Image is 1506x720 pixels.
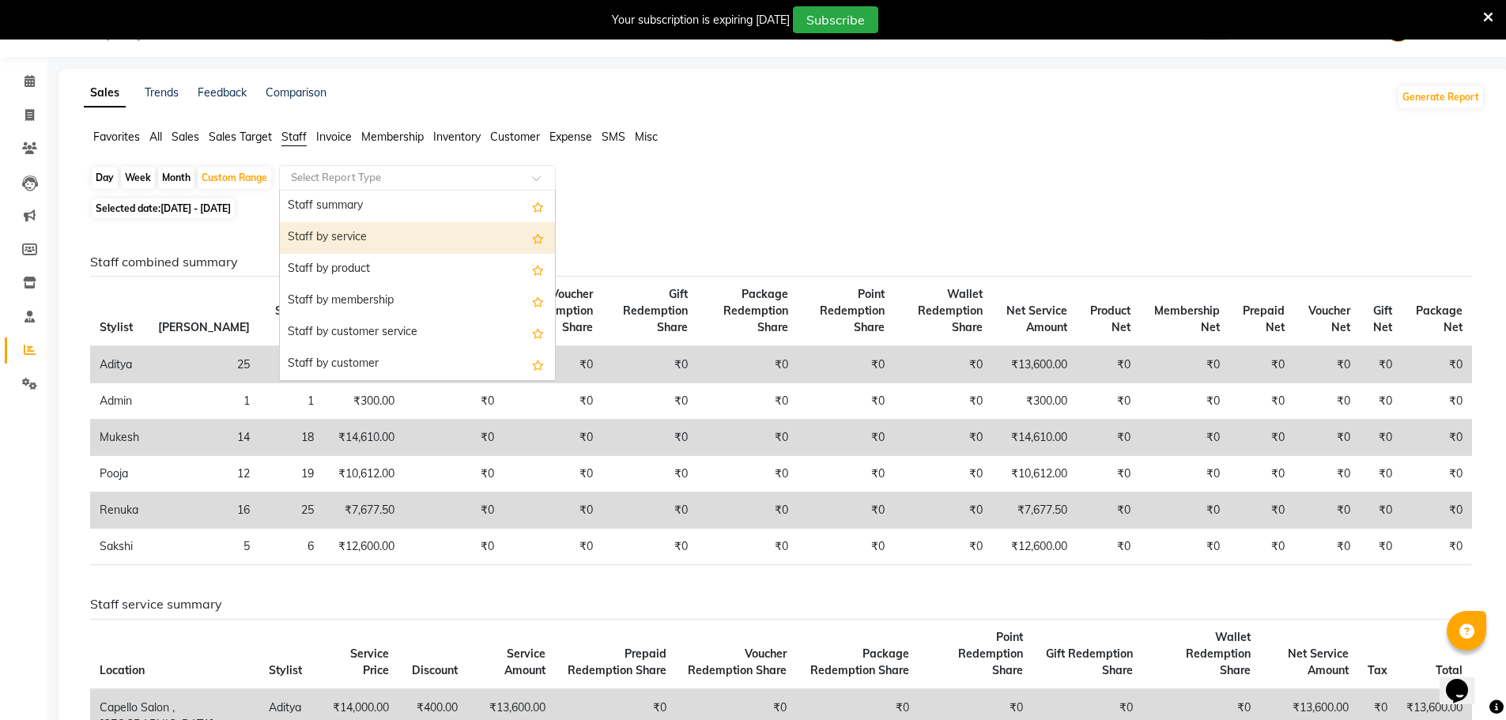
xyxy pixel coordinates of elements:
[1006,303,1067,334] span: Net Service Amount
[1360,492,1402,529] td: ₹0
[404,492,504,529] td: ₹0
[100,320,133,334] span: Stylist
[90,492,149,529] td: Renuka
[798,456,894,492] td: ₹0
[894,456,992,492] td: ₹0
[93,130,140,144] span: Favorites
[602,383,697,420] td: ₹0
[1090,303,1130,334] span: Product Net
[894,492,992,529] td: ₹0
[1416,303,1463,334] span: Package Net
[280,349,555,380] div: Staff by customer
[992,492,1077,529] td: ₹7,677.50
[1229,383,1294,420] td: ₹0
[918,287,983,334] span: Wallet Redemption Share
[532,228,544,247] span: Add this report to Favorites List
[404,420,504,456] td: ₹0
[1288,646,1349,677] span: Net Service Amount
[90,420,149,456] td: Mukesh
[100,663,145,677] span: Location
[1368,663,1387,677] span: Tax
[323,420,404,456] td: ₹14,610.00
[1046,646,1133,677] span: Gift Redemption Share
[1186,630,1251,677] span: Wallet Redemption Share
[1077,492,1140,529] td: ₹0
[90,529,149,565] td: Sakshi
[433,130,481,144] span: Inventory
[1402,420,1472,456] td: ₹0
[172,130,199,144] span: Sales
[1077,420,1140,456] td: ₹0
[1077,456,1140,492] td: ₹0
[90,597,1472,612] h6: Staff service summary
[798,492,894,529] td: ₹0
[1308,303,1350,334] span: Voucher Net
[259,456,323,492] td: 19
[1229,456,1294,492] td: ₹0
[1402,492,1472,529] td: ₹0
[992,456,1077,492] td: ₹10,612.00
[145,85,179,100] a: Trends
[532,292,544,311] span: Add this report to Favorites List
[90,254,1472,270] h6: Staff combined summary
[149,383,259,420] td: 1
[149,346,259,383] td: 25
[1402,346,1472,383] td: ₹0
[602,492,697,529] td: ₹0
[688,646,787,677] span: Voucher Redemption Share
[1360,420,1402,456] td: ₹0
[697,456,798,492] td: ₹0
[528,287,593,334] span: Voucher Redemption Share
[1398,86,1483,108] button: Generate Report
[1140,383,1229,420] td: ₹0
[198,167,271,189] div: Custom Range
[549,130,592,144] span: Expense
[412,663,458,677] span: Discount
[1402,529,1472,565] td: ₹0
[404,529,504,565] td: ₹0
[269,663,302,677] span: Stylist
[280,222,555,254] div: Staff by service
[1360,456,1402,492] td: ₹0
[894,383,992,420] td: ₹0
[894,529,992,565] td: ₹0
[1294,420,1359,456] td: ₹0
[92,167,118,189] div: Day
[259,346,323,383] td: 30
[149,420,259,456] td: 14
[697,529,798,565] td: ₹0
[1402,456,1472,492] td: ₹0
[793,6,878,33] button: Subscribe
[90,346,149,383] td: Aditya
[1294,529,1359,565] td: ₹0
[259,492,323,529] td: 25
[259,420,323,456] td: 18
[149,492,259,529] td: 16
[958,630,1023,677] span: Point Redemption Share
[1077,383,1140,420] td: ₹0
[316,130,352,144] span: Invoice
[1140,529,1229,565] td: ₹0
[1140,346,1229,383] td: ₹0
[1436,663,1463,677] span: Total
[992,346,1077,383] td: ₹13,600.00
[1402,383,1472,420] td: ₹0
[532,197,544,216] span: Add this report to Favorites List
[1294,346,1359,383] td: ₹0
[280,285,555,317] div: Staff by membership
[1140,456,1229,492] td: ₹0
[259,529,323,565] td: 6
[1229,420,1294,456] td: ₹0
[323,456,404,492] td: ₹10,612.00
[798,420,894,456] td: ₹0
[820,287,885,334] span: Point Redemption Share
[532,260,544,279] span: Add this report to Favorites List
[275,303,314,334] span: Service Count
[504,456,603,492] td: ₹0
[697,420,798,456] td: ₹0
[568,646,666,677] span: Prepaid Redemption Share
[84,79,126,107] a: Sales
[350,646,389,677] span: Service Price
[894,420,992,456] td: ₹0
[259,383,323,420] td: 1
